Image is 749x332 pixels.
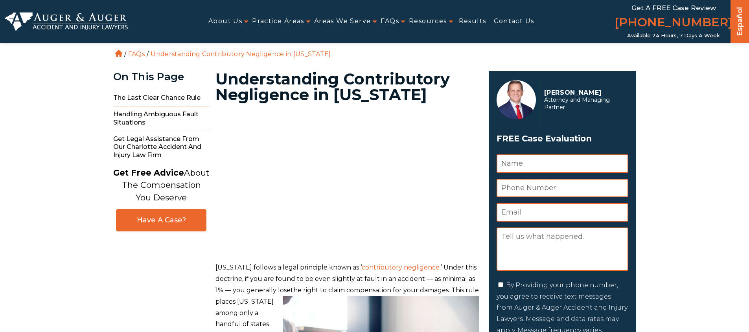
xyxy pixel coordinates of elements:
span: [US_STATE] follows a legal principle known as ‘ [215,264,362,271]
a: Have A Case? [116,209,206,231]
a: Practice Areas [252,13,304,30]
a: Resources [409,13,447,30]
a: Areas We Serve [314,13,371,30]
span: Handling Ambiguous Fault Situations [113,106,210,131]
strong: Get Free Advice [113,168,184,178]
a: Results [459,13,486,30]
h3: FREE Case Evaluation [497,131,628,146]
a: FAQs [128,50,145,58]
input: Name [497,154,628,173]
a: About Us [208,13,242,30]
a: FAQs [381,13,399,30]
img: Auger & Auger Accident and Injury Lawyers Logo [5,12,128,31]
img: Herbert Auger [497,80,536,119]
a: contributory negligence [362,264,440,271]
span: Get Legal Assistance From Our Charlotte Accident and Injury Law Firm [113,131,210,163]
span: The Last Clear Chance Rule [113,90,210,106]
a: [PHONE_NUMBER] [615,14,732,33]
span: Attorney and Managing Partner [544,96,624,111]
h1: Understanding Contributory Negligence in [US_STATE] [215,71,479,103]
a: Contact Us [494,13,534,30]
p: [PERSON_NAME] [544,89,624,96]
input: Phone Number [497,179,628,197]
li: Understanding Contributory Negligence in [US_STATE] [149,50,333,58]
iframe: YouTube video player [215,113,479,250]
span: Have A Case? [124,216,198,225]
input: Email [497,203,628,222]
div: On This Page [113,71,210,83]
a: Home [115,50,122,57]
p: About The Compensation You Deserve [113,167,209,204]
span: Get a FREE Case Review [631,4,716,12]
span: Available 24 Hours, 7 Days a Week [627,33,720,39]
